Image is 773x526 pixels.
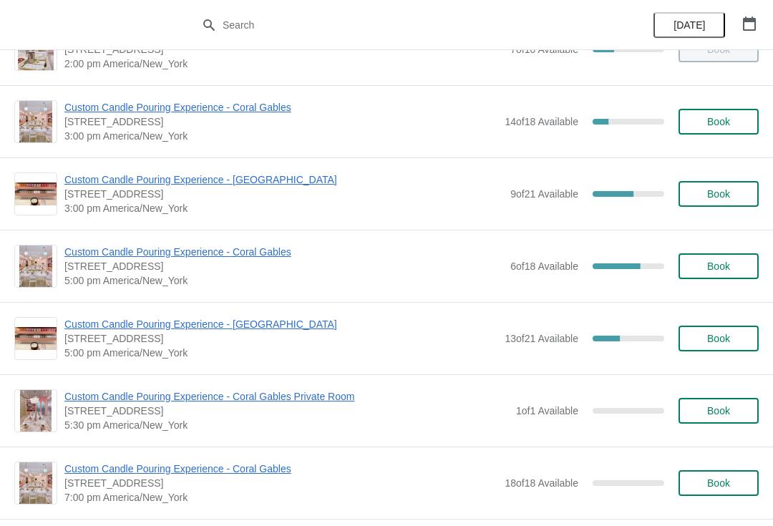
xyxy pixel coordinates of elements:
[15,327,57,351] img: Custom Candle Pouring Experience - Fort Lauderdale | 914 East Las Olas Boulevard, Fort Lauderdale...
[64,245,503,259] span: Custom Candle Pouring Experience - Coral Gables
[679,326,759,351] button: Book
[64,57,503,71] span: 2:00 pm America/New_York
[64,187,503,201] span: [STREET_ADDRESS]
[64,404,509,418] span: [STREET_ADDRESS]
[64,418,509,432] span: 5:30 pm America/New_York
[20,390,52,432] img: Custom Candle Pouring Experience - Coral Gables Private Room | 154 Giralda Avenue, Coral Gables, ...
[19,245,53,287] img: Custom Candle Pouring Experience - Coral Gables | 154 Giralda Avenue, Coral Gables, FL, USA | 5:0...
[64,462,497,476] span: Custom Candle Pouring Experience - Coral Gables
[64,490,497,505] span: 7:00 pm America/New_York
[707,260,730,272] span: Book
[222,12,580,38] input: Search
[679,109,759,135] button: Book
[505,116,578,127] span: 14 of 18 Available
[510,260,578,272] span: 6 of 18 Available
[64,317,497,331] span: Custom Candle Pouring Experience - [GEOGRAPHIC_DATA]
[64,129,497,143] span: 3:00 pm America/New_York
[653,12,725,38] button: [DATE]
[679,470,759,496] button: Book
[679,253,759,279] button: Book
[64,389,509,404] span: Custom Candle Pouring Experience - Coral Gables Private Room
[19,101,53,142] img: Custom Candle Pouring Experience - Coral Gables | 154 Giralda Avenue, Coral Gables, FL, USA | 3:0...
[64,115,497,129] span: [STREET_ADDRESS]
[64,100,497,115] span: Custom Candle Pouring Experience - Coral Gables
[64,331,497,346] span: [STREET_ADDRESS]
[15,182,57,206] img: Custom Candle Pouring Experience - Fort Lauderdale | 914 East Las Olas Boulevard, Fort Lauderdale...
[505,333,578,344] span: 13 of 21 Available
[64,172,503,187] span: Custom Candle Pouring Experience - [GEOGRAPHIC_DATA]
[510,188,578,200] span: 9 of 21 Available
[64,346,497,360] span: 5:00 pm America/New_York
[674,19,705,31] span: [DATE]
[707,116,730,127] span: Book
[679,398,759,424] button: Book
[707,333,730,344] span: Book
[64,201,503,215] span: 3:00 pm America/New_York
[19,462,53,504] img: Custom Candle Pouring Experience - Coral Gables | 154 Giralda Avenue, Coral Gables, FL, USA | 7:0...
[707,477,730,489] span: Book
[707,188,730,200] span: Book
[505,477,578,489] span: 18 of 18 Available
[64,259,503,273] span: [STREET_ADDRESS]
[64,476,497,490] span: [STREET_ADDRESS]
[516,405,578,417] span: 1 of 1 Available
[707,405,730,417] span: Book
[679,181,759,207] button: Book
[64,273,503,288] span: 5:00 pm America/New_York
